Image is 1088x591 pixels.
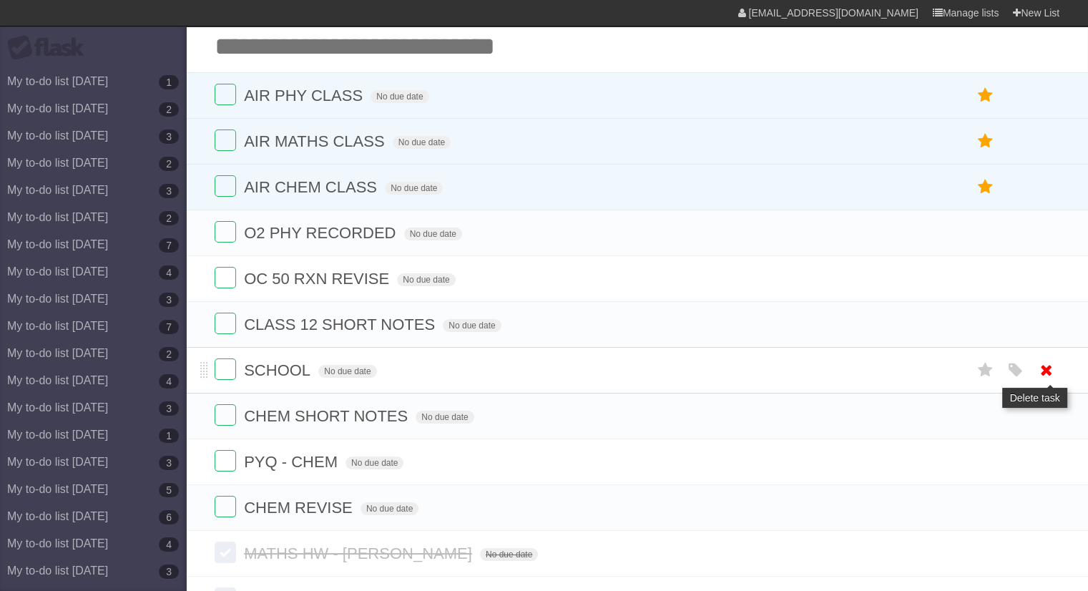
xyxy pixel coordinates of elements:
div: Flask [7,35,93,61]
span: No due date [361,502,418,515]
span: MATHS HW - [PERSON_NAME] [244,544,476,562]
label: Done [215,84,236,105]
span: No due date [385,182,443,195]
b: 7 [159,238,179,253]
label: Star task [972,175,999,199]
span: No due date [416,411,474,424]
span: No due date [393,136,451,149]
b: 5 [159,483,179,497]
span: No due date [480,548,538,561]
b: 3 [159,130,179,144]
b: 7 [159,320,179,334]
b: 3 [159,401,179,416]
b: 1 [159,429,179,443]
b: 3 [159,293,179,307]
label: Done [215,267,236,288]
label: Star task [972,358,999,382]
span: No due date [318,365,376,378]
label: Done [215,542,236,563]
label: Done [215,313,236,334]
b: 1 [159,75,179,89]
b: 2 [159,211,179,225]
b: 3 [159,565,179,579]
b: 2 [159,347,179,361]
label: Star task [972,130,999,153]
b: 4 [159,537,179,552]
span: CHEM SHORT NOTES [244,407,411,425]
label: Star task [972,84,999,107]
label: Done [215,496,236,517]
span: No due date [371,90,428,103]
span: AIR MATHS CLASS [244,132,388,150]
b: 4 [159,374,179,389]
label: Done [215,175,236,197]
span: No due date [397,273,455,286]
label: Done [215,404,236,426]
b: 3 [159,456,179,470]
span: No due date [404,228,462,240]
span: PYQ - CHEM [244,453,341,471]
span: O2 PHY RECORDED [244,224,399,242]
label: Done [215,358,236,380]
b: 2 [159,157,179,171]
b: 3 [159,184,179,198]
span: No due date [345,456,403,469]
label: Done [215,130,236,151]
span: CHEM REVISE [244,499,356,517]
b: 2 [159,102,179,117]
span: OC 50 RXN REVISE [244,270,393,288]
span: AIR PHY CLASS [244,87,366,104]
label: Done [215,221,236,243]
span: CLASS 12 SHORT NOTES [244,316,438,333]
span: SCHOOL [244,361,314,379]
b: 6 [159,510,179,524]
span: AIR CHEM CLASS [244,178,381,196]
label: Done [215,450,236,472]
b: 4 [159,265,179,280]
span: No due date [443,319,501,332]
